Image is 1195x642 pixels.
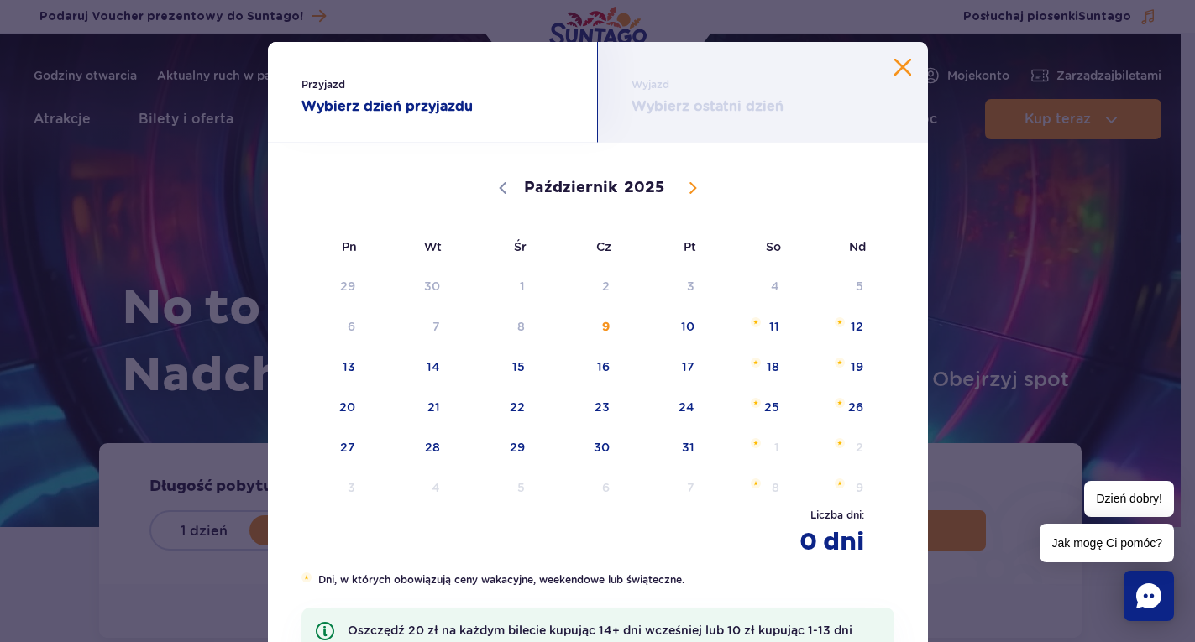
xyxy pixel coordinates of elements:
span: Październik 31, 2025 [623,428,708,467]
span: Październik 19, 2025 [793,347,878,386]
button: Zamknij kalendarz [894,59,911,76]
span: Listopad 2, 2025 [793,428,878,467]
span: So [708,227,793,266]
span: Pt [623,227,708,266]
span: Październik 21, 2025 [369,388,453,426]
span: Jak mogę Ci pomóc? [1040,524,1174,562]
span: Pn [285,227,370,266]
strong: Wybierz dzień przyjazdu [301,97,563,117]
span: Listopad 6, 2025 [538,468,623,507]
span: Październik 3, 2025 [623,267,708,305]
span: Październik 25, 2025 [708,388,793,426]
span: Wt [369,227,453,266]
span: Październik 11, 2025 [708,307,793,346]
span: Wyjazd [632,76,894,93]
span: Październik 13, 2025 [285,347,370,386]
span: Śr [453,227,538,266]
span: Listopad 3, 2025 [285,468,370,507]
span: Październik 23, 2025 [538,388,623,426]
span: Październik 22, 2025 [453,388,538,426]
span: Listopad 7, 2025 [623,468,708,507]
strong: 0 dni [716,527,864,557]
span: Listopad 1, 2025 [708,428,793,467]
span: Październik 18, 2025 [708,347,793,386]
span: Październik 29, 2025 [453,428,538,467]
span: Październik 12, 2025 [793,307,878,346]
span: Październik 27, 2025 [285,428,370,467]
span: Październik 6, 2025 [285,307,370,346]
span: Listopad 4, 2025 [369,468,453,507]
span: Listopad 5, 2025 [453,468,538,507]
span: Październik 24, 2025 [623,388,708,426]
span: Październik 16, 2025 [538,347,623,386]
span: Październik 28, 2025 [369,428,453,467]
span: Listopad 8, 2025 [708,468,793,507]
span: Wrzesień 30, 2025 [369,267,453,305]
span: Październik 14, 2025 [369,347,453,386]
li: Dni, w których obowiązują ceny wakacyjne, weekendowe lub świąteczne. [301,572,894,587]
span: Październik 9, 2025 [538,307,623,346]
span: Październik 30, 2025 [538,428,623,467]
span: Liczba dni : [716,507,864,524]
span: Październik 1, 2025 [453,267,538,305]
span: Październik 8, 2025 [453,307,538,346]
span: Październik 20, 2025 [285,388,370,426]
span: Wrzesień 29, 2025 [285,267,370,305]
span: Nd [793,227,878,266]
span: Październik 2, 2025 [538,267,623,305]
span: Październik 17, 2025 [623,347,708,386]
span: Październik 4, 2025 [708,267,793,305]
span: Dzień dobry! [1084,481,1174,517]
span: Październik 7, 2025 [369,307,453,346]
span: Listopad 9, 2025 [793,468,878,507]
span: Październik 10, 2025 [623,307,708,346]
span: Październik 5, 2025 [793,267,878,305]
span: Cz [538,227,623,266]
span: Październik 26, 2025 [793,388,878,426]
strong: Wybierz ostatni dzień [632,97,894,117]
span: Przyjazd [301,76,563,93]
span: Październik 15, 2025 [453,347,538,386]
div: Chat [1124,571,1174,621]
